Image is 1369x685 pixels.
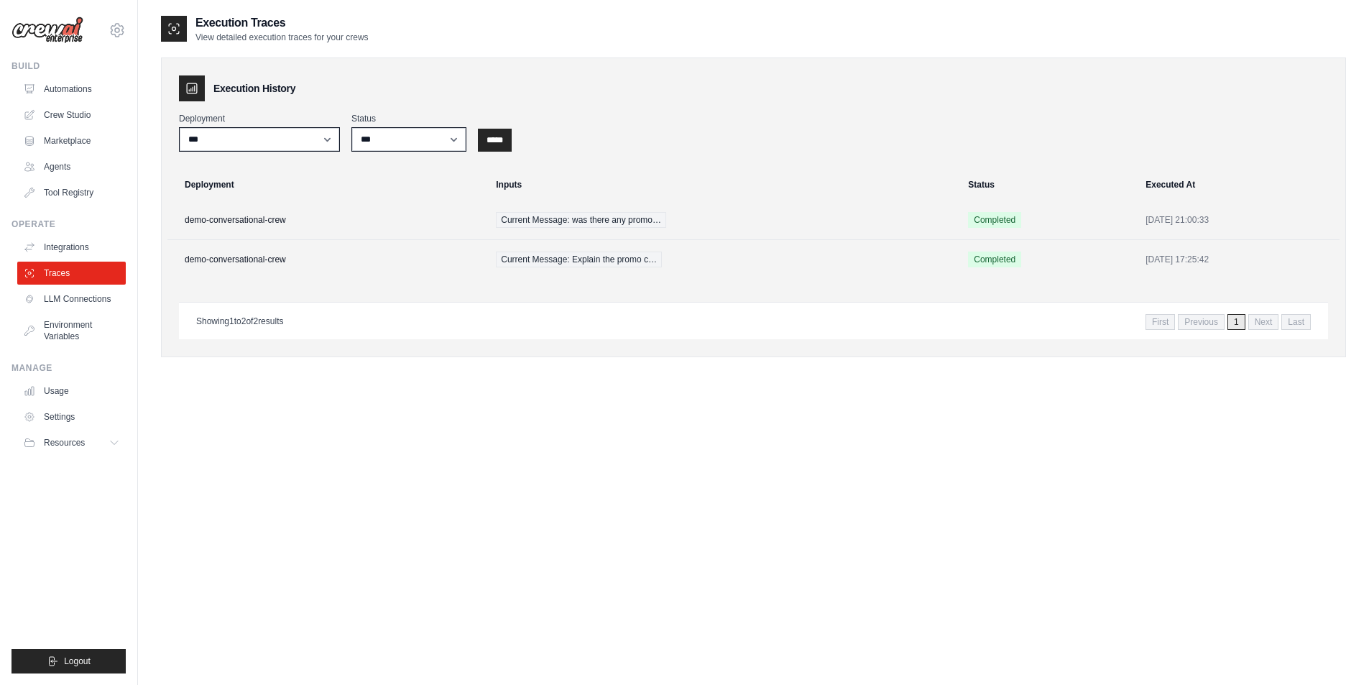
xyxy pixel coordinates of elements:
[17,78,126,101] a: Automations
[1137,201,1340,240] td: [DATE] 21:00:33
[1146,314,1311,330] nav: Pagination
[179,113,340,124] label: Deployment
[1297,616,1369,685] iframe: Chat Widget
[1146,314,1175,330] span: First
[1248,314,1279,330] span: Next
[1137,240,1340,280] td: [DATE] 17:25:42
[229,316,234,326] span: 1
[968,252,1021,267] span: Completed
[1137,169,1340,201] th: Executed At
[11,362,126,374] div: Manage
[167,169,487,201] th: Deployment
[496,252,662,267] span: Current Message: Explain the promo c…
[1281,314,1311,330] span: Last
[11,60,126,72] div: Build
[196,316,283,327] p: Showing to of results
[167,201,487,240] td: demo-conversational-crew
[213,81,295,96] h3: Execution History
[11,17,83,44] img: Logo
[487,201,959,240] td: {"current_message":"was there any promo used in this order - https://tophat.madison-reed.com/#/cu...
[17,380,126,403] a: Usage
[968,212,1021,228] span: Completed
[11,219,126,230] div: Operate
[17,236,126,259] a: Integrations
[17,181,126,204] a: Tool Registry
[44,437,85,449] span: Resources
[195,32,369,43] p: View detailed execution traces for your crews
[11,649,126,673] button: Logout
[487,240,959,280] td: {"current_message":"Explain the promo condition detail for this promo code: CCHHGLOSS"}
[351,113,466,124] label: Status
[167,240,487,280] td: demo-conversational-crew
[17,155,126,178] a: Agents
[17,288,126,311] a: LLM Connections
[17,129,126,152] a: Marketplace
[1227,314,1245,330] span: 1
[241,316,246,326] span: 2
[17,262,126,285] a: Traces
[64,656,91,667] span: Logout
[487,169,959,201] th: Inputs
[959,169,1137,201] th: Status
[496,212,666,228] span: Current Message: was there any promo…
[195,14,369,32] h2: Execution Traces
[17,431,126,454] button: Resources
[1178,314,1225,330] span: Previous
[253,316,258,326] span: 2
[17,104,126,127] a: Crew Studio
[17,313,126,348] a: Environment Variables
[17,405,126,428] a: Settings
